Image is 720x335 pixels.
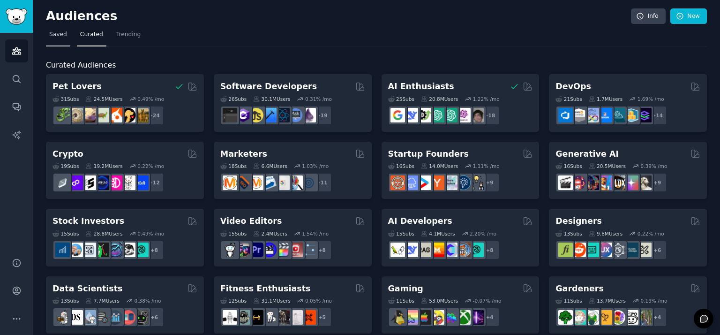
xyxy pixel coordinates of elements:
[480,307,500,327] div: + 4
[220,283,311,295] h2: Fitness Enthusiasts
[52,81,102,92] h2: Pet Lovers
[473,163,500,169] div: 1.11 % /mo
[571,310,586,325] img: succulents
[95,108,109,122] img: turtle
[253,297,290,304] div: 31.1M Users
[647,173,667,192] div: + 9
[108,108,122,122] img: cockatiel
[647,240,667,260] div: + 6
[456,108,471,122] img: OpenAIDev
[262,108,277,122] img: iOSProgramming
[480,106,500,125] div: + 18
[390,310,405,325] img: linux_gaming
[637,310,652,325] img: GardenersWorld
[144,173,164,192] div: + 12
[555,283,604,295] h2: Gardeners
[555,163,582,169] div: 16 Sub s
[134,310,149,325] img: data
[249,175,263,190] img: AskMarketing
[585,310,599,325] img: SavageGarden
[305,96,332,102] div: 0.31 % /mo
[388,215,452,227] h2: AI Developers
[631,8,666,24] a: Info
[417,243,431,257] img: Rag
[611,310,625,325] img: flowers
[598,175,612,190] img: sdforall
[388,163,414,169] div: 16 Sub s
[82,243,96,257] img: Forex
[55,243,70,257] img: dividends
[220,148,267,160] h2: Marketers
[275,310,290,325] img: fitness30plus
[6,8,27,25] img: GummySearch logo
[470,230,496,237] div: 2.20 % /mo
[108,243,122,257] img: StocksAndTrading
[469,243,484,257] img: AIDevelopersSociety
[430,175,444,190] img: ycombinator
[113,27,144,46] a: Trending
[624,243,638,257] img: learndesign
[85,230,122,237] div: 28.8M Users
[68,175,83,190] img: 0xPolygon
[144,307,164,327] div: + 6
[220,163,247,169] div: 18 Sub s
[302,230,329,237] div: 1.54 % /mo
[52,163,79,169] div: 19 Sub s
[456,175,471,190] img: Entrepreneurship
[598,243,612,257] img: UXDesign
[388,96,414,102] div: 25 Sub s
[46,9,631,24] h2: Audiences
[275,175,290,190] img: googleads
[417,310,431,325] img: macgaming
[134,108,149,122] img: dogbreed
[571,108,586,122] img: AWS_Certified_Experts
[571,243,586,257] img: logodesign
[404,175,418,190] img: SaaS
[589,297,626,304] div: 13.7M Users
[46,27,70,46] a: Saved
[473,297,502,304] div: -0.07 % /mo
[312,240,332,260] div: + 8
[253,96,290,102] div: 30.1M Users
[288,243,303,257] img: Youtubevideo
[68,108,83,122] img: ballpython
[236,310,250,325] img: GymMotivation
[417,175,431,190] img: startup
[390,108,405,122] img: GoogleGeminiAI
[82,108,96,122] img: leopardgeckos
[223,243,237,257] img: gopro
[55,310,70,325] img: MachineLearning
[95,243,109,257] img: Trading
[585,108,599,122] img: Docker_DevOps
[52,297,79,304] div: 13 Sub s
[430,108,444,122] img: chatgpt_promptDesign
[77,27,106,46] a: Curated
[558,108,573,122] img: azuredevops
[223,310,237,325] img: GYM
[640,297,667,304] div: 0.19 % /mo
[52,283,122,295] h2: Data Scientists
[443,108,457,122] img: chatgpt_prompts_
[275,243,290,257] img: finalcutpro
[404,310,418,325] img: CozyGamers
[388,148,469,160] h2: Startup Founders
[236,243,250,257] img: editors
[555,148,619,160] h2: Generative AI
[68,310,83,325] img: datascience
[637,230,664,237] div: 0.22 % /mo
[135,297,161,304] div: 0.38 % /mo
[473,96,500,102] div: 1.22 % /mo
[249,108,263,122] img: learnjavascript
[611,108,625,122] img: platformengineering
[430,310,444,325] img: GamerPals
[390,243,405,257] img: LangChain
[121,108,135,122] img: PetAdvice
[624,108,638,122] img: aws_cdk
[236,175,250,190] img: bigseo
[456,310,471,325] img: XboxGamers
[647,106,667,125] div: + 14
[421,297,458,304] div: 53.0M Users
[301,310,316,325] img: personaltraining
[640,163,667,169] div: 0.39 % /mo
[312,173,332,192] div: + 11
